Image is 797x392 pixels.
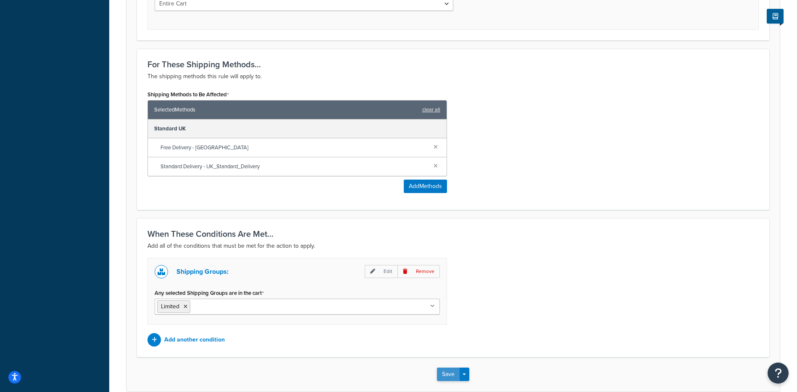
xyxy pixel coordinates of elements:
[147,60,759,69] h3: For These Shipping Methods...
[422,104,440,116] a: clear all
[148,119,447,138] div: Standard UK
[147,72,759,82] p: The shipping methods this rule will apply to.
[160,161,427,172] span: Standard Delivery - UK_Standard_Delivery
[164,334,225,346] p: Add another condition
[176,266,229,278] p: Shipping Groups:
[404,180,447,193] button: AddMethods
[147,241,759,251] p: Add all of the conditions that must be met for the action to apply.
[768,363,789,384] button: Open Resource Center
[767,9,784,24] button: Show Help Docs
[365,265,397,278] p: Edit
[154,104,418,116] span: Selected Methods
[437,368,460,381] button: Save
[397,265,440,278] p: Remove
[155,290,264,297] label: Any selected Shipping Groups are in the cart
[161,302,179,311] span: Limited
[147,91,229,98] label: Shipping Methods to Be Affected
[147,229,759,238] h3: When These Conditions Are Met...
[160,142,427,154] span: Free Delivery - [GEOGRAPHIC_DATA]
